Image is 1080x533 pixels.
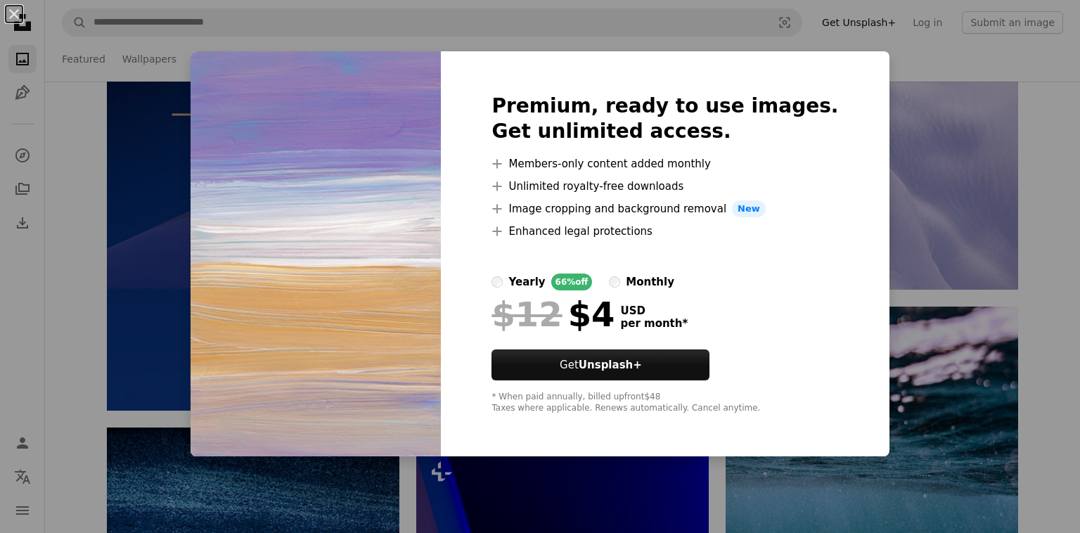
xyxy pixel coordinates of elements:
div: 66% off [551,274,593,290]
li: Image cropping and background removal [491,200,838,217]
span: $12 [491,296,562,333]
span: USD [620,304,688,317]
button: GetUnsplash+ [491,349,709,380]
div: monthly [626,274,674,290]
li: Unlimited royalty-free downloads [491,178,838,195]
span: New [732,200,766,217]
strong: Unsplash+ [579,359,642,371]
li: Enhanced legal protections [491,223,838,240]
li: Members-only content added monthly [491,155,838,172]
div: yearly [508,274,545,290]
div: * When paid annually, billed upfront $48 Taxes where applicable. Renews automatically. Cancel any... [491,392,838,414]
input: yearly66%off [491,276,503,288]
input: monthly [609,276,620,288]
img: premium_photo-1669392157103-33d5dc155aad [191,51,441,456]
span: per month * [620,317,688,330]
h2: Premium, ready to use images. Get unlimited access. [491,94,838,144]
div: $4 [491,296,615,333]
